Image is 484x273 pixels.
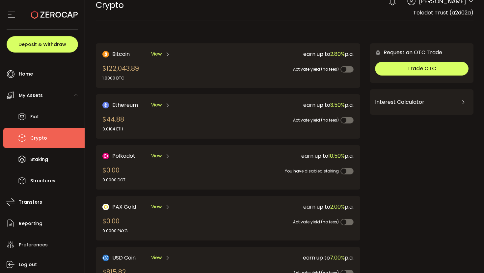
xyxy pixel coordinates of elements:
div: 0.0000 DOT [102,177,125,183]
span: 7.00% [330,254,345,262]
span: View [151,51,162,57]
span: View [151,254,162,261]
span: 2.00% [330,203,345,211]
div: 0.0104 ETH [102,126,124,132]
div: $122,043.89 [102,63,139,81]
div: $0.00 [102,165,125,183]
span: Staking [30,155,48,164]
span: 3.50% [330,101,345,109]
span: Fiat [30,112,39,122]
div: 1.0000 BTC [102,75,139,81]
span: Log out [19,260,37,269]
img: Ethereum [102,102,109,108]
span: Deposit & Withdraw [18,42,66,47]
span: My Assets [19,91,43,100]
div: $44.88 [102,114,124,132]
img: PAX Gold [102,204,109,210]
span: View [151,152,162,159]
img: Bitcoin [102,51,109,57]
span: Preferences [19,240,48,250]
span: Activate yield (no fees) [293,219,339,225]
div: earn up to p.a. [229,254,354,262]
span: Reporting [19,219,42,228]
iframe: Chat Widget [336,11,484,273]
span: Bitcoin [112,50,130,58]
span: Activate yield (no fees) [293,66,339,72]
span: Crypto [30,133,47,143]
div: 0.0000 PAXG [102,228,128,234]
span: USD Coin [112,254,136,262]
button: Deposit & Withdraw [7,36,78,53]
span: 10.50% [328,152,345,160]
span: Ethereum [112,101,138,109]
div: earn up to p.a. [229,50,354,58]
span: Activate yield (no fees) [293,117,339,123]
img: USD Coin [102,255,109,261]
span: PAX Gold [112,203,136,211]
span: Structures [30,176,55,186]
span: View [151,203,162,210]
span: Toledot Trust (a2d02a) [413,9,473,16]
div: earn up to p.a. [229,152,354,160]
span: 2.80% [330,50,345,58]
div: earn up to p.a. [229,203,354,211]
span: Home [19,69,33,79]
div: $0.00 [102,216,128,234]
span: Polkadot [112,152,135,160]
span: Transfers [19,197,42,207]
div: earn up to p.a. [229,101,354,109]
span: You have disabled staking [285,168,339,174]
span: View [151,102,162,108]
img: DOT [102,153,109,159]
